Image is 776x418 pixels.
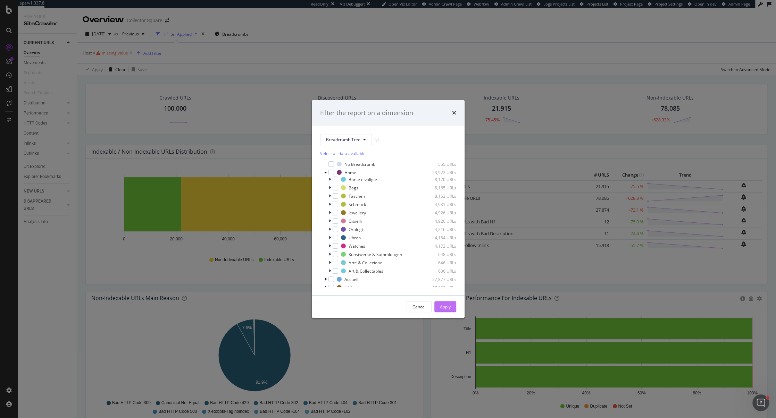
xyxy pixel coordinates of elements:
div: 646 URLs [422,260,456,266]
div: Accueil [344,276,358,282]
div: Jewellery [349,210,366,216]
span: Breadcrumb Tree [326,137,360,143]
div: Borse e valigie [349,177,377,182]
div: 53,922 URLs [422,170,456,176]
div: Home [344,170,356,176]
div: 8,170 URLs [422,177,456,182]
div: Orologi [349,227,363,232]
div: Taschen [349,193,365,199]
div: 636 URLs [422,268,456,274]
div: 648 URLs [422,251,456,257]
div: modal [312,100,465,318]
div: 4,920 URLs [422,218,456,224]
div: Watches [349,243,365,249]
div: No Breadcrumb [344,161,375,167]
div: Gioielli [349,218,362,224]
div: Uhren [349,235,361,241]
div: Schmuck [349,202,366,207]
div: Inicio [344,285,354,291]
div: 17,962 URLs [422,285,456,291]
div: 4,926 URLs [422,210,456,216]
div: 555 URLs [422,161,456,167]
div: 4,173 URLs [422,243,456,249]
button: Breadcrumb Tree [320,134,372,145]
button: Apply [434,301,456,312]
div: Select all data available [320,151,456,156]
div: Art & Collectables [349,268,383,274]
iframe: Intercom live chat [752,394,769,411]
div: 27,877 URLs [422,276,456,282]
div: Cancel [412,304,426,310]
div: 4,931 URLs [422,202,456,207]
div: Apply [440,304,451,310]
div: Arte & Collezione [349,260,382,266]
div: 4,216 URLs [422,227,456,232]
div: 4,184 URLs [422,235,456,241]
div: Bags [349,185,358,191]
div: 8,165 URLs [422,185,456,191]
div: Kunstwerke & Sammlungen [349,251,402,257]
div: Filter the report on a dimension [320,109,413,118]
div: 8,163 URLs [422,193,456,199]
button: Cancel [407,301,432,312]
div: times [452,109,456,118]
